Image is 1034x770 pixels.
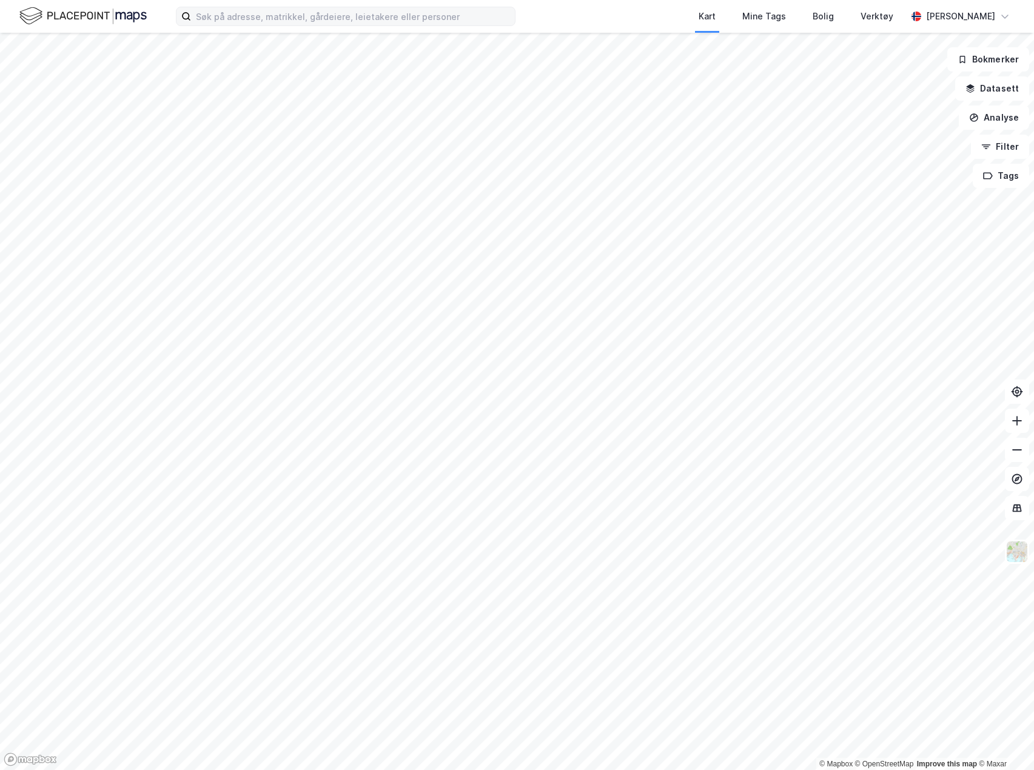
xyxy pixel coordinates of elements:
[855,760,914,768] a: OpenStreetMap
[19,5,147,27] img: logo.f888ab2527a4732fd821a326f86c7f29.svg
[191,7,515,25] input: Søk på adresse, matrikkel, gårdeiere, leietakere eller personer
[926,9,995,24] div: [PERSON_NAME]
[4,752,57,766] a: Mapbox homepage
[813,9,834,24] div: Bolig
[1005,540,1029,563] img: Z
[819,760,853,768] a: Mapbox
[971,135,1029,159] button: Filter
[973,712,1034,770] iframe: Chat Widget
[861,9,893,24] div: Verktøy
[973,712,1034,770] div: Kontrollprogram for chat
[959,105,1029,130] button: Analyse
[955,76,1029,101] button: Datasett
[917,760,977,768] a: Improve this map
[742,9,786,24] div: Mine Tags
[947,47,1029,72] button: Bokmerker
[973,164,1029,188] button: Tags
[699,9,716,24] div: Kart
